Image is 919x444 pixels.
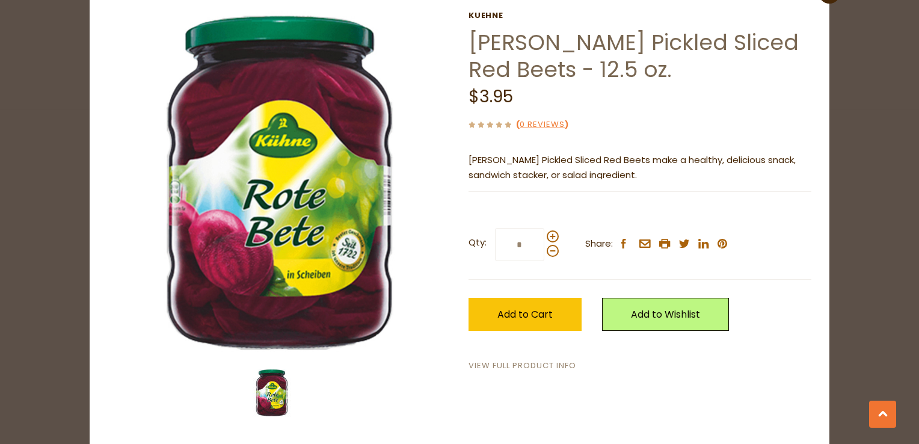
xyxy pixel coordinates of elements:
[497,307,553,321] span: Add to Cart
[516,119,568,130] span: ( )
[585,236,613,251] span: Share:
[602,298,729,331] a: Add to Wishlist
[495,228,544,261] input: Qty:
[469,360,576,372] a: View Full Product Info
[469,27,799,85] a: [PERSON_NAME] Pickled Sliced Red Beets - 12.5 oz.
[469,85,513,108] span: $3.95
[469,298,582,331] button: Add to Cart
[520,119,565,131] a: 0 Reviews
[469,235,487,250] strong: Qty:
[108,11,451,354] img: Kuehne Pickled Sliced Red Beets - 12.5 oz.
[469,11,811,20] a: Kuehne
[248,369,296,417] img: Kuehne Pickled Sliced Red Beets - 12.5 oz.
[469,153,811,183] p: [PERSON_NAME] Pickled Sliced Red Beets make a healthy, delicious snack, sandwich stacker, or sala...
